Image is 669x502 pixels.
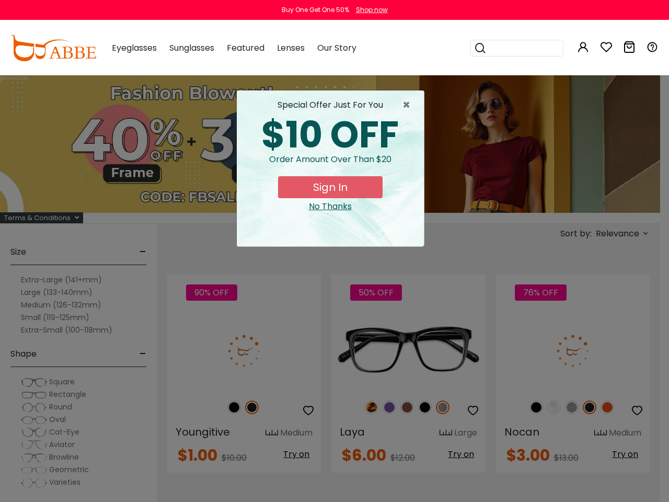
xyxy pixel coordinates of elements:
[317,42,356,54] span: Our Story
[402,99,416,111] span: ×
[245,153,416,176] div: Order amount over than $20
[112,42,157,54] span: Eyeglasses
[356,5,388,15] div: Shop now
[277,42,305,54] span: Lenses
[351,5,388,14] a: Shop now
[245,99,416,111] div: special offer just for you
[10,35,96,61] img: abbeglasses.com
[402,99,416,111] button: Close
[245,117,416,153] div: $10 OFF
[278,176,383,198] button: Sign In
[245,200,416,213] div: Close
[227,42,264,54] span: Featured
[169,42,214,54] span: Sunglasses
[282,5,349,15] div: Buy One Get One 50%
